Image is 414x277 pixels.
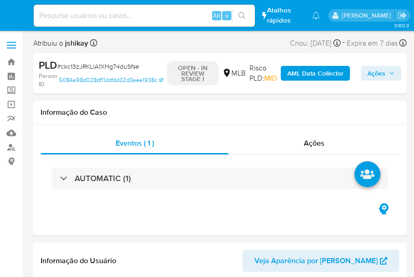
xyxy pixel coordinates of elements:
b: AML Data Collector [287,66,343,81]
div: MLB [222,68,246,78]
button: AML Data Collector [281,66,350,81]
b: Person ID [39,72,57,88]
span: s [225,11,228,20]
span: Ações [367,66,385,81]
b: jshikay [63,38,88,48]
b: PLD [39,58,57,72]
div: Criou: [DATE] [290,37,341,49]
span: MID [264,73,277,83]
span: Veja Aparência por [PERSON_NAME] [254,250,378,272]
p: jonathan.shikay@mercadolivre.com [342,11,394,20]
span: # ckc13zJRKLlA1XHg74duSfse [57,62,139,71]
span: Ações [304,138,325,148]
span: Eventos ( 1 ) [116,138,154,148]
span: Risco PLD: [249,63,277,83]
h3: AUTOMATIC (1) [75,173,131,183]
button: Veja Aparência por [PERSON_NAME] [242,250,399,272]
a: 5084a98d028df11ddfdd32d3eee1938c [59,72,163,88]
div: AUTOMATIC (1) [52,168,388,189]
span: Expira em 7 dias [347,38,398,48]
span: Atalhos rápidos [267,6,303,25]
span: - [343,37,345,49]
span: Atribuiu o [33,38,88,48]
button: search-icon [232,9,251,22]
span: Alt [213,11,220,20]
button: Ações [361,66,401,81]
a: Sair [397,11,407,20]
input: Pesquise usuários ou casos... [34,10,255,22]
h1: Informação do Caso [41,108,399,117]
a: Notificações [312,12,320,19]
h1: Informação do Usuário [41,256,116,265]
p: OPEN - IN REVIEW STAGE I [167,61,219,85]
